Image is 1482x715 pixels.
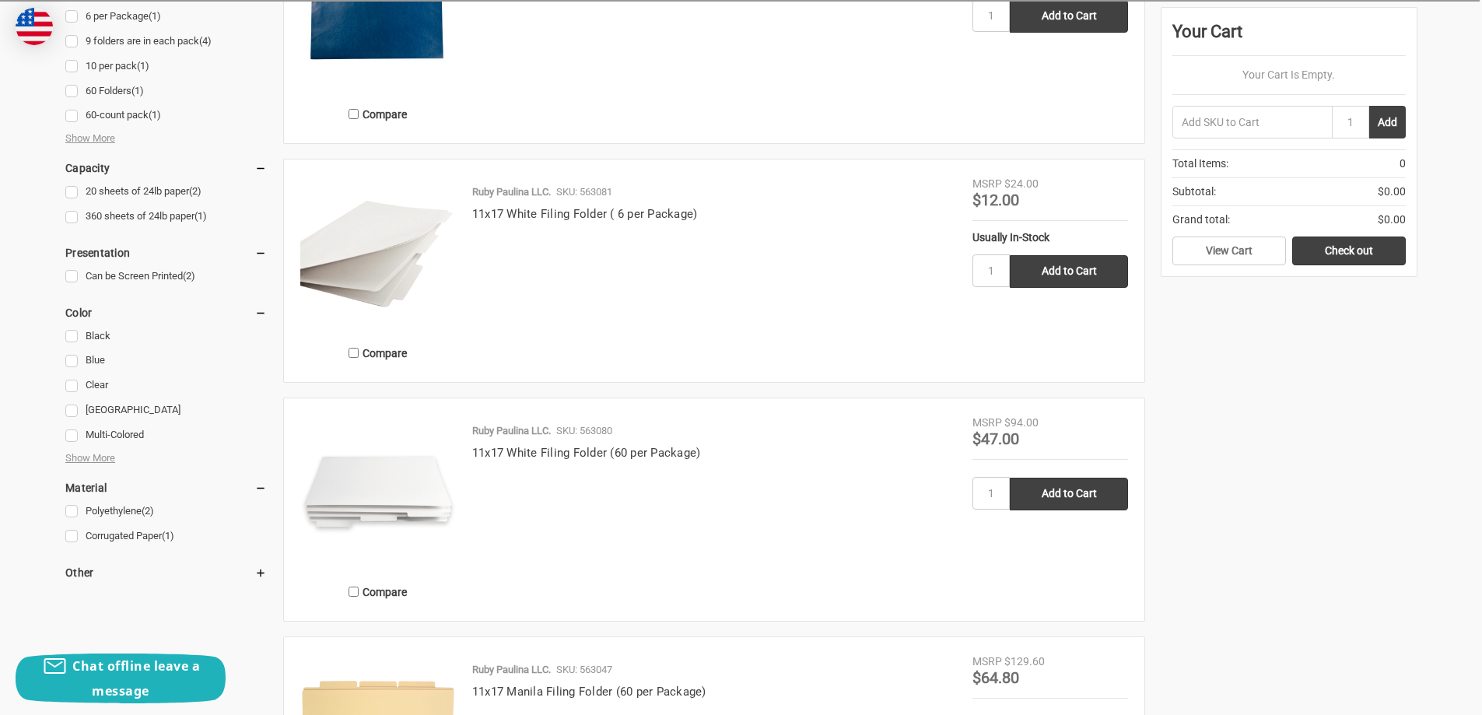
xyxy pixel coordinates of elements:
span: $0.00 [1378,212,1406,228]
label: Compare [300,101,456,127]
img: 11x17 White Filing Folder ( 6 per Package) [300,176,456,331]
span: (1) [149,109,161,121]
span: Total Items: [1172,156,1228,172]
div: Usually In-Stock [972,230,1128,246]
input: Add to Cart [1010,255,1128,288]
span: (2) [189,185,201,197]
a: 10 per pack [65,56,267,77]
span: (1) [194,210,207,222]
button: Add [1369,106,1406,138]
a: Check out [1292,237,1406,266]
div: Your Cart [1172,19,1406,56]
a: 20 sheets of 24lb paper [65,181,267,202]
img: 11x17 White Filing Folder (60 per Package) [300,415,456,570]
span: $24.00 [1004,177,1039,190]
span: $94.00 [1004,416,1039,429]
p: SKU: 563081 [556,184,612,200]
a: Black [65,326,267,347]
a: [GEOGRAPHIC_DATA] [65,400,267,421]
span: 0 [1400,156,1406,172]
span: (1) [131,85,144,96]
span: (4) [199,35,212,47]
div: MSRP [972,415,1002,431]
p: Ruby Paulina LLC. [472,184,551,200]
span: (1) [137,60,149,72]
a: Blue [65,350,267,371]
p: Ruby Paulina LLC. [472,423,551,439]
a: 11x17 Manila Filing Folder (60 per Package) [472,685,706,699]
a: 60-count pack [65,105,267,126]
span: $64.80 [972,668,1019,687]
iframe: Google Customer Reviews [1354,673,1482,715]
p: Ruby Paulina LLC. [472,662,551,678]
label: Compare [300,340,456,366]
h5: Other [65,563,267,582]
input: Compare [349,348,359,358]
a: 60 Folders [65,81,267,102]
a: 6 per Package [65,6,267,27]
h5: Presentation [65,244,267,262]
img: duty and tax information for United States [16,8,53,45]
div: MSRP [972,654,1002,670]
a: Can be Screen Printed [65,266,267,287]
h5: Capacity [65,159,267,177]
button: Chat offline leave a message [16,654,226,703]
a: View Cart [1172,237,1286,266]
span: $129.60 [1004,655,1045,668]
h5: Color [65,303,267,322]
a: Corrugated Paper [65,526,267,547]
span: Grand total: [1172,212,1230,228]
a: Multi-Colored [65,425,267,446]
span: Show More [65,450,115,466]
a: Clear [65,375,267,396]
span: Chat offline leave a message [72,657,200,699]
a: 360 sheets of 24lb paper [65,206,267,227]
a: 11x17 White Filing Folder (60 per Package) [472,446,701,460]
span: Show More [65,131,115,146]
div: MSRP [972,176,1002,192]
input: Add SKU to Cart [1172,106,1332,138]
span: $12.00 [972,191,1019,209]
input: Compare [349,109,359,119]
p: SKU: 563047 [556,662,612,678]
input: Add to Cart [1010,478,1128,510]
label: Compare [300,579,456,605]
span: (2) [183,270,195,282]
a: 9 folders are in each pack [65,31,267,52]
a: Polyethylene [65,501,267,522]
span: $0.00 [1378,184,1406,200]
h5: Material [65,478,267,497]
input: Compare [349,587,359,597]
span: (1) [162,530,174,542]
span: (2) [142,505,154,517]
span: (1) [149,10,161,22]
p: SKU: 563080 [556,423,612,439]
p: Your Cart Is Empty. [1172,67,1406,83]
span: $47.00 [972,429,1019,448]
a: 11x17 White Filing Folder ( 6 per Package) [472,207,698,221]
span: Subtotal: [1172,184,1216,200]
